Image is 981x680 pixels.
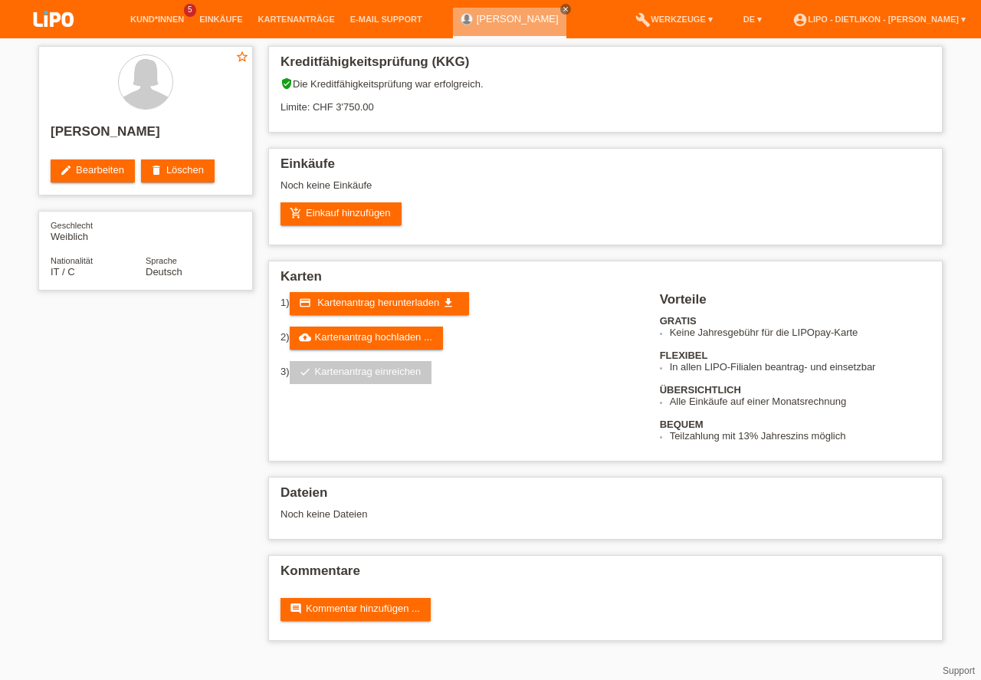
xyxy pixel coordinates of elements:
[670,396,930,407] li: Alle Einkäufe auf einer Monatsrechnung
[146,256,177,265] span: Sprache
[670,327,930,338] li: Keine Jahresgebühr für die LIPOpay-Karte
[660,315,697,327] b: GRATIS
[299,366,311,378] i: check
[281,563,930,586] h2: Kommentare
[560,4,571,15] a: close
[51,256,93,265] span: Nationalität
[943,665,975,676] a: Support
[150,164,162,176] i: delete
[184,4,196,17] span: 5
[281,508,749,520] div: Noch keine Dateien
[60,164,72,176] i: edit
[281,77,293,90] i: verified_user
[192,15,250,24] a: Einkäufe
[442,297,454,309] i: get_app
[660,292,930,315] h2: Vorteile
[15,31,92,43] a: LIPO pay
[281,77,930,124] div: Die Kreditfähigkeitsprüfung war erfolgreich. Limite: CHF 3'750.00
[792,12,808,28] i: account_circle
[290,361,432,384] a: checkKartenantrag einreichen
[785,15,973,24] a: account_circleLIPO - Dietlikon - [PERSON_NAME] ▾
[299,331,311,343] i: cloud_upload
[290,292,469,315] a: credit_card Kartenantrag herunterladen get_app
[281,292,641,315] div: 1)
[281,54,930,77] h2: Kreditfähigkeitsprüfung (KKG)
[670,430,930,442] li: Teilzahlung mit 13% Jahreszins möglich
[562,5,569,13] i: close
[51,219,146,242] div: Weiblich
[670,361,930,373] li: In allen LIPO-Filialen beantrag- und einsetzbar
[281,269,930,292] h2: Karten
[660,384,741,396] b: ÜBERSICHTLICH
[290,603,302,615] i: comment
[290,207,302,219] i: add_shopping_cart
[660,419,704,430] b: BEQUEM
[290,327,443,350] a: cloud_uploadKartenantrag hochladen ...
[317,297,439,308] span: Kartenantrag herunterladen
[146,266,182,278] span: Deutsch
[51,159,135,182] a: editBearbeiten
[281,202,402,225] a: add_shopping_cartEinkauf hinzufügen
[477,13,559,25] a: [PERSON_NAME]
[628,15,720,24] a: buildWerkzeuge ▾
[299,297,311,309] i: credit_card
[281,361,641,384] div: 3)
[635,12,651,28] i: build
[343,15,430,24] a: E-Mail Support
[51,221,93,230] span: Geschlecht
[736,15,769,24] a: DE ▾
[235,50,249,64] i: star_border
[235,50,249,66] a: star_border
[281,327,641,350] div: 2)
[281,179,930,202] div: Noch keine Einkäufe
[660,350,708,361] b: FLEXIBEL
[51,266,75,278] span: Italien / C / 11.01.1975
[281,485,930,508] h2: Dateien
[251,15,343,24] a: Kartenanträge
[141,159,215,182] a: deleteLöschen
[51,124,241,147] h2: [PERSON_NAME]
[281,598,431,621] a: commentKommentar hinzufügen ...
[281,156,930,179] h2: Einkäufe
[123,15,192,24] a: Kund*innen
